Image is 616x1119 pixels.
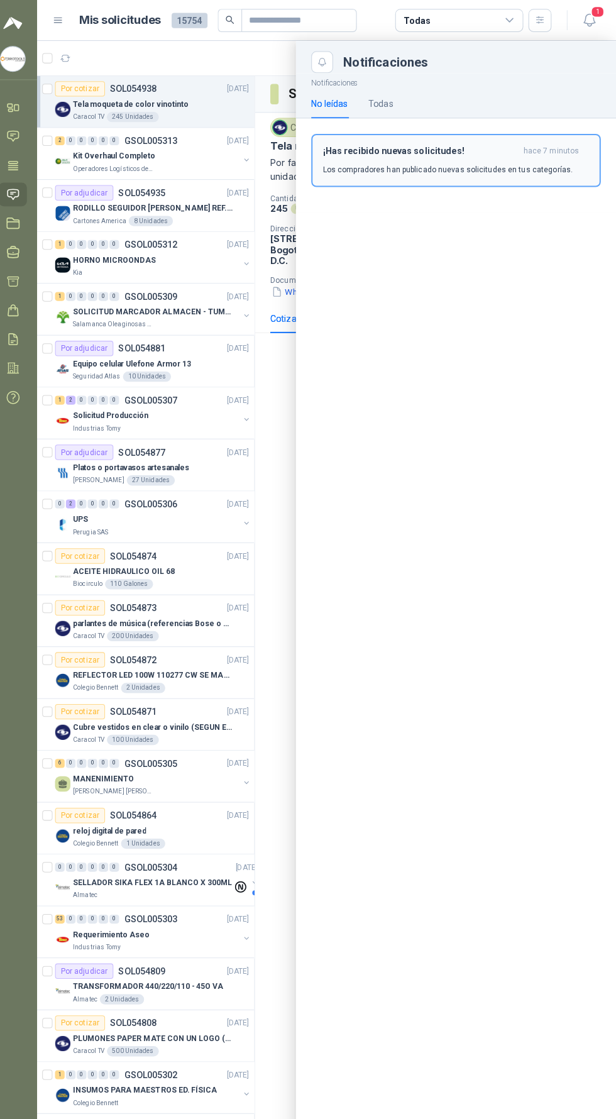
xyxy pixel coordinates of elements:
[348,55,601,67] div: Notificaciones
[407,13,434,27] div: Todas
[328,161,573,172] p: Los compradores han publicado nuevas solicitudes en tus categorías.
[328,143,520,153] h3: ¡Has recibido nuevas solicitudes!
[180,13,215,28] span: 15754
[578,9,601,31] button: 1
[373,95,397,109] div: Todas
[317,131,601,184] button: ¡Has recibido nuevas solicitudes!hace 7 minutos Los compradores han publicado nuevas solicitudes ...
[591,6,605,18] span: 1
[525,143,580,153] span: hace 7 minutos
[89,11,170,29] h1: Mis solicitudes
[317,50,338,72] button: Close
[233,15,241,24] span: search
[317,95,353,109] div: No leídas
[302,72,616,87] p: Notificaciones
[14,15,33,30] img: Logo peakr
[12,46,36,70] img: Company Logo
